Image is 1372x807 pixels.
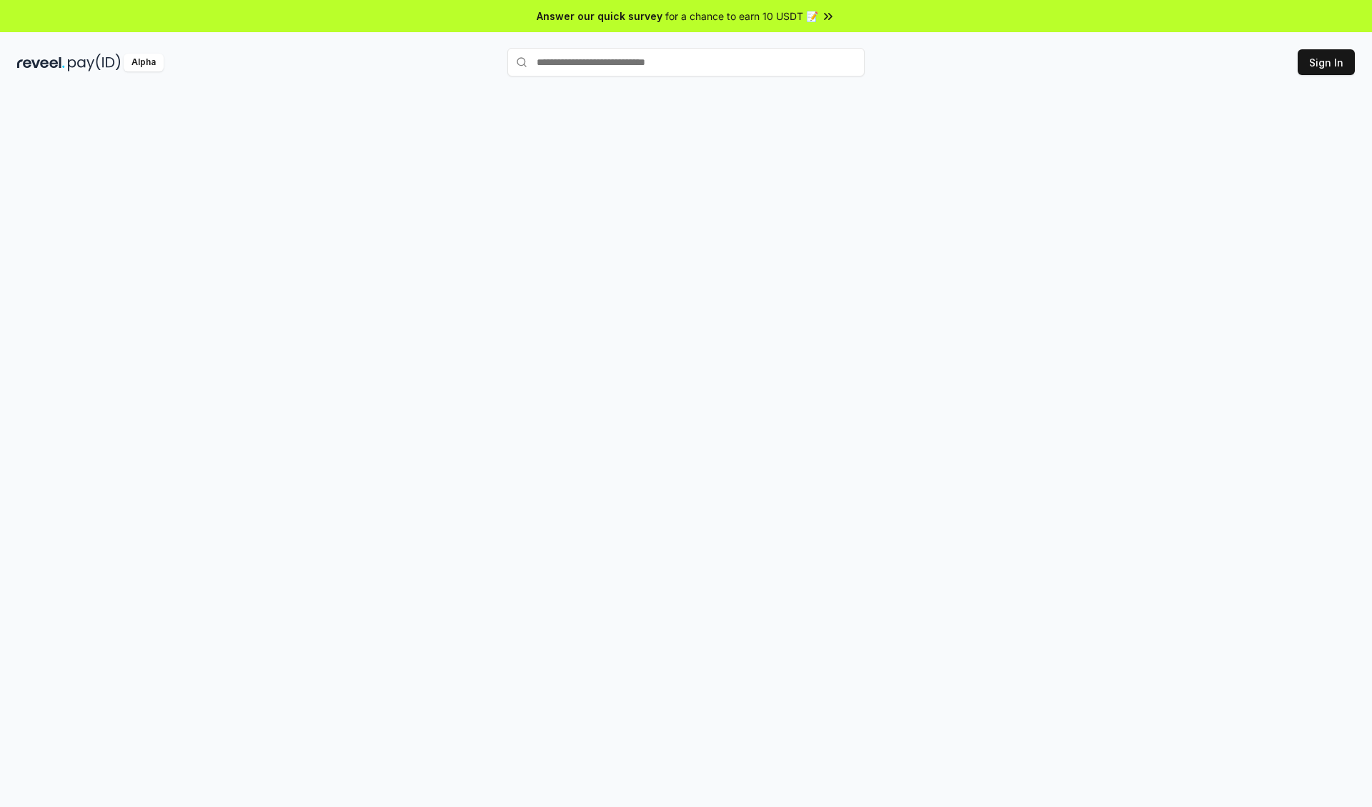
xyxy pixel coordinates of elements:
button: Sign In [1298,49,1355,75]
span: Answer our quick survey [537,9,662,24]
div: Alpha [124,54,164,71]
span: for a chance to earn 10 USDT 📝 [665,9,818,24]
img: pay_id [68,54,121,71]
img: reveel_dark [17,54,65,71]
